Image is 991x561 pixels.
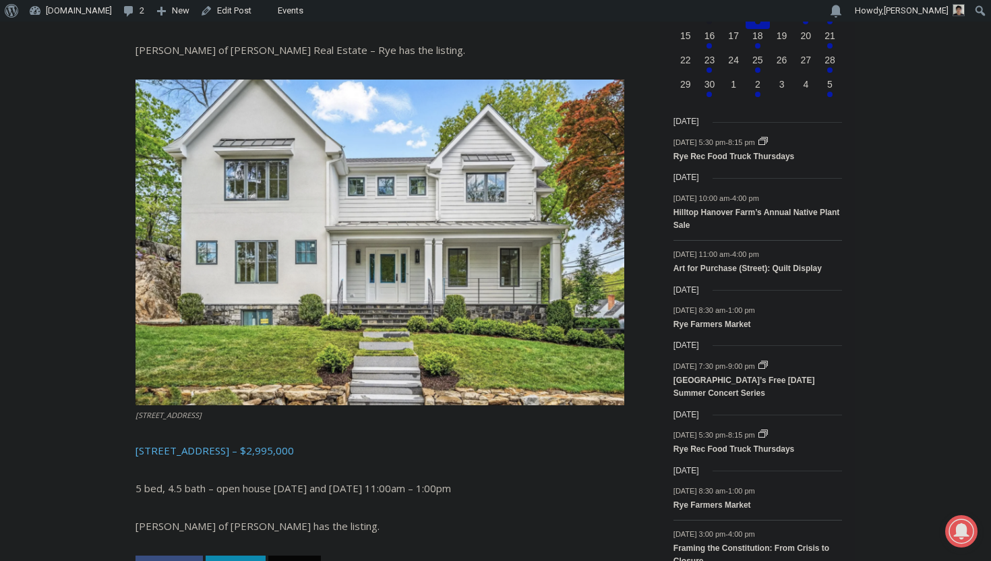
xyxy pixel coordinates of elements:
a: [PERSON_NAME] Read Sanctuary Fall Fest: [DATE] [1,134,195,168]
time: 4 [803,79,808,90]
span: [DATE] 8:30 am [673,487,725,495]
time: 28 [824,55,835,65]
time: 21 [824,30,835,41]
time: [DATE] [673,409,699,421]
em: Has events [827,92,833,97]
time: 15 [680,30,691,41]
time: 29 [680,79,691,90]
time: 27 [801,55,812,65]
button: 16 Has events [698,29,722,53]
a: [GEOGRAPHIC_DATA]’s Free [DATE] Summer Concert Series [673,376,815,399]
time: - [673,250,759,258]
time: - [673,138,757,146]
figcaption: [STREET_ADDRESS] [136,409,624,421]
span: 4:00 pm [732,250,759,258]
time: - [673,530,755,538]
time: - [673,361,757,370]
time: - [673,305,755,314]
button: 25 Has events [746,53,770,78]
time: 16 [704,30,715,41]
button: 1 [721,78,746,102]
span: 1:00 pm [728,487,755,495]
button: 3 [770,78,794,102]
em: Has events [707,67,712,73]
button: 22 [673,53,698,78]
time: 26 [777,55,787,65]
em: Has events [707,19,712,24]
button: 4 [793,78,818,102]
span: [PERSON_NAME] of [PERSON_NAME] Real Estate – Rye has the listing. [136,43,465,57]
span: Open Tues. - Sun. [PHONE_NUMBER] [4,139,132,190]
span: Intern @ [DOMAIN_NAME] [353,134,625,165]
button: 26 [770,53,794,78]
time: 24 [728,55,739,65]
a: Hilltop Hanover Farm’s Annual Native Plant Sale [673,208,840,231]
em: Has events [827,43,833,49]
div: 3 [141,114,147,127]
button: 24 [721,53,746,78]
em: Has events [707,92,712,97]
em: Has events [755,43,760,49]
span: [DATE] 7:30 pm [673,361,725,370]
span: 1:00 pm [728,305,755,314]
a: Rye Farmers Market [673,500,751,511]
img: 2 Lavender Lane, Rye [136,80,624,405]
div: / [150,114,154,127]
button: 20 [793,29,818,53]
button: 29 [673,78,698,102]
time: 1 [731,79,736,90]
em: Has events [755,67,760,73]
em: Has events [827,19,833,24]
span: 5 bed, 4.5 bath – open house [DATE] and [DATE] 11:00am – 1:00pm [136,481,451,495]
span: 9:00 pm [728,361,755,370]
time: [DATE] [673,284,699,297]
time: 22 [680,55,691,65]
img: Patel, Devan - bio cropped 200x200 [953,4,965,16]
span: [DATE] 11:00 am [673,250,730,258]
button: 18 Has events [746,29,770,53]
time: 3 [779,79,785,90]
a: Open Tues. - Sun. [PHONE_NUMBER] [1,136,136,168]
a: [STREET_ADDRESS] – $2,995,000 [136,444,294,457]
span: 4:00 pm [728,530,755,538]
time: - [673,194,759,202]
a: Intern @ [DOMAIN_NAME] [324,131,653,168]
button: 15 [673,29,698,53]
time: 23 [704,55,715,65]
button: 19 [770,29,794,53]
button: 23 Has events [698,53,722,78]
time: 17 [728,30,739,41]
em: Has events [827,67,833,73]
time: 18 [752,30,763,41]
time: [DATE] [673,115,699,128]
button: 2 Has events [746,78,770,102]
button: 21 Has events [818,29,842,53]
em: Has events [707,43,712,49]
button: 27 [793,53,818,78]
em: Has events [755,19,760,24]
time: 2 [755,79,760,90]
time: [DATE] [673,171,699,184]
button: 28 Has events [818,53,842,78]
span: [DATE] 3:00 pm [673,530,725,538]
span: [DATE] 5:30 pm [673,138,725,146]
a: Art for Purchase (Street): Quilt Display [673,264,822,274]
span: [DATE] 5:30 pm [673,431,725,439]
em: Has events [803,19,808,24]
time: 30 [704,79,715,90]
time: 5 [827,79,833,90]
span: 4:00 pm [732,194,759,202]
div: "clearly one of the favorites in the [GEOGRAPHIC_DATA] neighborhood" [138,84,191,161]
span: [DATE] 10:00 am [673,194,730,202]
time: - [673,431,757,439]
span: [DATE] 8:30 am [673,305,725,314]
span: 8:15 pm [728,138,755,146]
a: Rye Rec Food Truck Thursdays [673,444,794,455]
time: 20 [801,30,812,41]
button: 30 Has events [698,78,722,102]
div: Face Painting [141,40,188,111]
button: 17 [721,29,746,53]
a: Rye Rec Food Truck Thursdays [673,152,794,163]
button: 5 Has events [818,78,842,102]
